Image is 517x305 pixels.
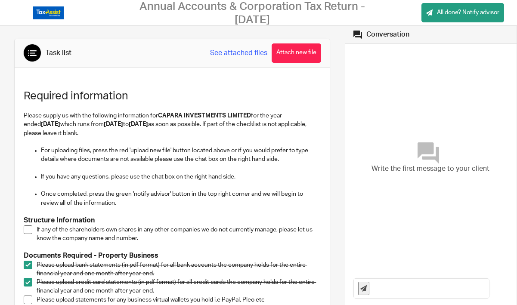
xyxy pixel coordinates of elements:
[41,190,321,207] p: Once completed, press the green 'notify advisor' button in the top right corner and we will begin...
[437,8,499,17] span: All done? Notify advisor
[104,121,123,127] strong: [DATE]
[37,225,321,243] p: If any of the shareholders own shares in any other companies we do not currently manage, please l...
[41,146,321,164] p: For uploading files, press the red 'upload new file' button located above or if you would prefer ...
[46,49,71,58] div: Task list
[129,121,148,127] strong: [DATE]
[37,261,321,278] p: Please upload bank statements (in pdf format) for all bank accounts the company holds for the ent...
[366,30,409,39] div: Conversation
[24,89,321,103] h1: Required information
[158,113,251,119] strong: CAPARA INVESTMENTS LIMITED
[24,252,158,259] strong: Documents Required - Property Business
[37,278,321,296] p: Please upload credit card statements (in pdf format) for all credit cards the company holds for t...
[24,111,321,138] p: Please supply us with the following information for for the year ended which runs from to as soon...
[272,43,321,63] button: Attach new file
[210,48,267,58] a: See attached files
[24,217,95,224] strong: Structure Information
[41,121,60,127] strong: [DATE]
[37,296,321,304] p: Please upload statements for any business virtual wallets you hold i.e PayPal, Pleo etc
[41,173,321,181] p: If you have any questions, please use the chat box on the right hand side.
[33,6,64,19] img: Logo_TaxAssistAccountants_FullColour_RGB.png
[421,3,504,22] a: All done? Notify advisor
[371,164,489,174] span: Write the first message to your client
